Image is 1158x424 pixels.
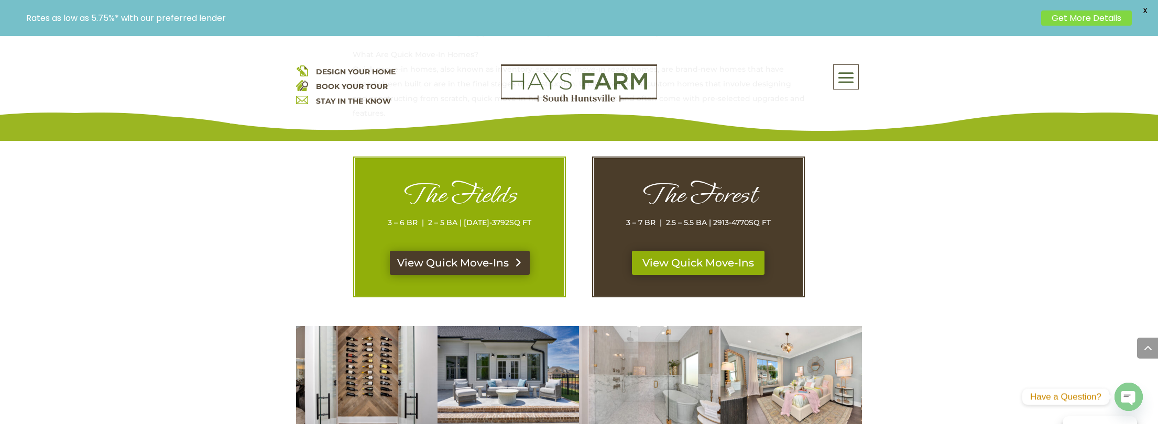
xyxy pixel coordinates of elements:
[316,96,391,106] a: STAY IN THE KNOW
[296,79,308,91] img: book your home tour
[615,179,782,215] h1: The Forest
[749,218,771,227] span: SQ FT
[1137,3,1153,18] span: X
[296,64,308,76] img: design your home
[501,64,657,102] img: Logo
[316,82,388,91] a: BOOK YOUR TOUR
[501,95,657,104] a: hays farm homes huntsville development
[26,13,1036,23] p: Rates as low as 5.75%* with our preferred lender
[390,251,530,275] a: View Quick Move-Ins
[376,179,543,215] h1: The Fields
[388,218,509,227] span: 3 – 6 BR | 2 – 5 BA | [DATE]-3792
[632,251,764,275] a: View Quick Move-Ins
[615,215,782,230] p: 3 – 7 BR | 2.5 – 5.5 BA | 2913-4770
[509,218,531,227] span: SQ FT
[1041,10,1132,26] a: Get More Details
[316,67,396,76] a: DESIGN YOUR HOME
